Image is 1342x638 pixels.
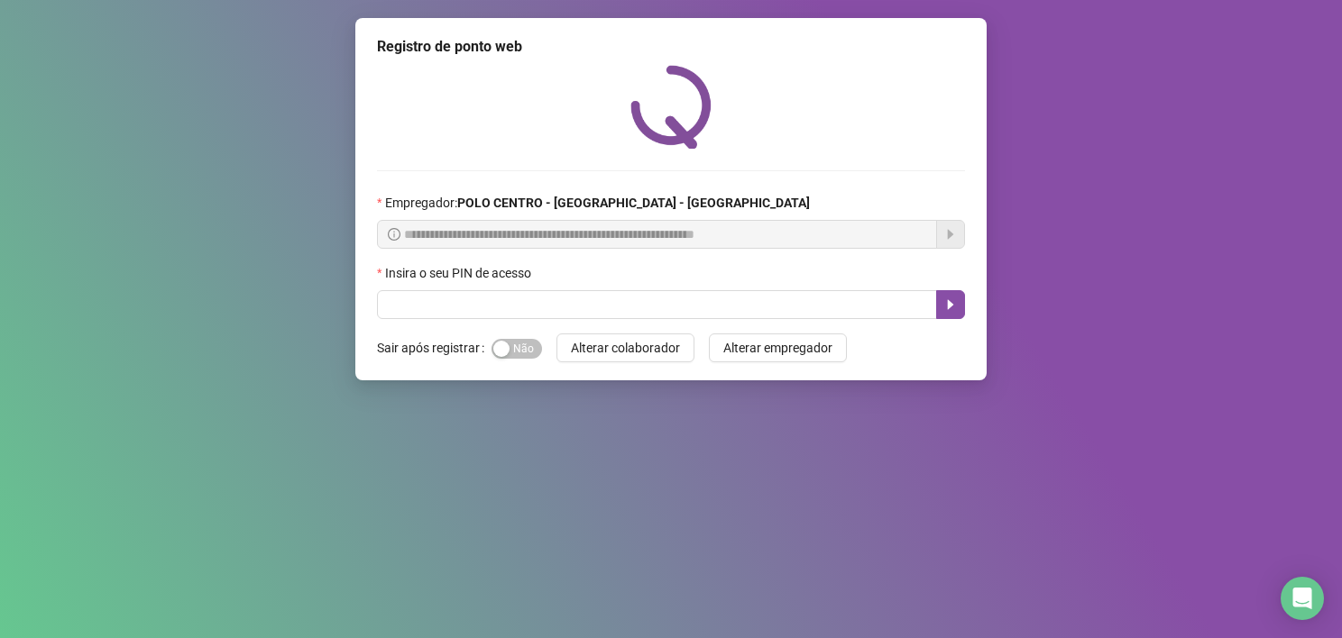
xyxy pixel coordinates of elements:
[556,333,694,362] button: Alterar colaborador
[723,338,832,358] span: Alterar empregador
[571,338,680,358] span: Alterar colaborador
[385,193,810,213] span: Empregador :
[377,333,492,362] label: Sair após registrar
[457,196,810,210] strong: POLO CENTRO - [GEOGRAPHIC_DATA] - [GEOGRAPHIC_DATA]
[709,333,847,362] button: Alterar empregador
[388,228,400,241] span: info-circle
[377,263,543,283] label: Insira o seu PIN de acesso
[377,36,965,58] div: Registro de ponto web
[1281,577,1324,620] div: Open Intercom Messenger
[630,65,712,149] img: QRPoint
[943,297,958,312] span: caret-right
